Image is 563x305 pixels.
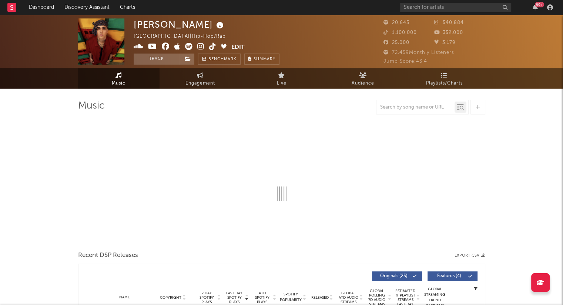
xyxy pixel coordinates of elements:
input: Search for artists [400,3,511,12]
div: Name [101,295,149,300]
span: Summary [254,57,275,61]
button: Summary [244,54,279,65]
span: Engagement [185,79,215,88]
span: 3,179 [434,40,456,45]
span: Released [311,295,329,300]
span: Copyright [160,295,181,300]
a: Music [78,68,160,89]
span: 352,000 [434,30,463,35]
a: Live [241,68,322,89]
span: Audience [352,79,374,88]
span: Recent DSP Releases [78,251,138,260]
button: Export CSV [455,253,485,258]
a: Engagement [160,68,241,89]
button: Track [134,54,180,65]
span: 540,884 [434,20,464,25]
div: [PERSON_NAME] [134,18,225,31]
span: Music [112,79,125,88]
span: Features ( 4 ) [432,274,466,278]
a: Audience [322,68,404,89]
button: 99+ [533,4,538,10]
a: Benchmark [198,54,241,65]
span: Last Day Spotify Plays [225,291,244,304]
span: Playlists/Charts [426,79,463,88]
span: 1,100,000 [383,30,417,35]
button: Features(4) [428,271,477,281]
span: Live [277,79,286,88]
input: Search by song name or URL [376,104,455,110]
span: Jump Score: 43.4 [383,59,427,64]
span: Originals ( 25 ) [377,274,411,278]
span: 25,000 [383,40,409,45]
span: Spotify Popularity [280,292,302,303]
a: Playlists/Charts [404,68,485,89]
button: Edit [231,43,245,52]
span: Global ATD Audio Streams [338,291,359,304]
button: Originals(25) [372,271,422,281]
span: 7 Day Spotify Plays [197,291,217,304]
span: Benchmark [208,55,237,64]
span: 72,459 Monthly Listeners [383,50,454,55]
span: 20,645 [383,20,409,25]
div: [GEOGRAPHIC_DATA] | Hip-Hop/Rap [134,32,234,41]
div: 99 + [535,2,544,7]
span: ATD Spotify Plays [252,291,272,304]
